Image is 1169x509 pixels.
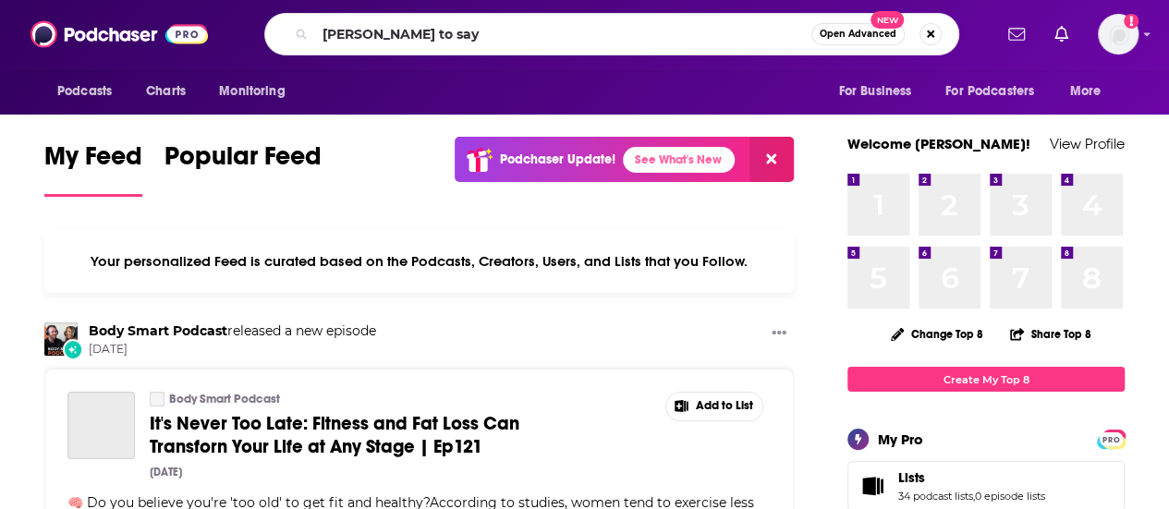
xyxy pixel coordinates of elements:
[44,140,142,183] span: My Feed
[169,392,280,406] a: Body Smart Podcast
[933,74,1061,109] button: open menu
[150,412,586,458] a: It's Never Too Late: Fitness and Fat Loss Can Transforn Your Life at Any Stage | Ep121
[854,473,891,499] a: Lists
[164,140,322,197] a: Popular Feed
[219,79,285,104] span: Monitoring
[315,19,811,49] input: Search podcasts, credits, & more...
[1050,135,1125,152] a: View Profile
[1124,14,1139,29] svg: Add a profile image
[847,135,1030,152] a: Welcome [PERSON_NAME]!
[146,79,186,104] span: Charts
[164,140,322,183] span: Popular Feed
[764,322,794,345] button: Show More Button
[44,230,794,293] div: Your personalized Feed is curated based on the Podcasts, Creators, Users, and Lists that you Follow.
[44,140,142,197] a: My Feed
[973,490,975,503] span: ,
[898,490,973,503] a: 34 podcast lists
[150,392,164,406] a: Body Smart Podcast
[871,11,904,29] span: New
[825,74,934,109] button: open menu
[1057,74,1125,109] button: open menu
[89,322,376,340] h3: released a new episode
[975,490,1045,503] a: 0 episode lists
[1100,431,1122,445] a: PRO
[838,79,911,104] span: For Business
[500,151,615,167] p: Podchaser Update!
[696,399,753,413] span: Add to List
[44,74,136,109] button: open menu
[1001,18,1032,50] a: Show notifications dropdown
[89,342,376,358] span: [DATE]
[150,412,519,458] span: It's Never Too Late: Fitness and Fat Loss Can Transforn Your Life at Any Stage | Ep121
[1009,316,1092,352] button: Share Top 8
[1070,79,1102,104] span: More
[898,469,1045,486] a: Lists
[1098,14,1139,55] img: User Profile
[264,13,959,55] div: Search podcasts, credits, & more...
[1098,14,1139,55] span: Logged in as AtriaBooks
[134,74,197,109] a: Charts
[1047,18,1076,50] a: Show notifications dropdown
[945,79,1034,104] span: For Podcasters
[57,79,112,104] span: Podcasts
[666,393,762,420] button: Show More Button
[1100,432,1122,446] span: PRO
[1098,14,1139,55] button: Show profile menu
[898,469,925,486] span: Lists
[820,30,896,39] span: Open Advanced
[63,339,83,359] div: New Episode
[811,23,905,45] button: Open AdvancedNew
[150,466,182,479] div: [DATE]
[89,322,227,339] a: Body Smart Podcast
[623,147,735,173] a: See What's New
[880,322,994,345] button: Change Top 8
[44,322,78,356] img: Body Smart Podcast
[206,74,309,109] button: open menu
[878,430,923,448] div: My Pro
[67,392,135,459] a: It's Never Too Late: Fitness and Fat Loss Can Transforn Your Life at Any Stage | Ep121
[30,17,208,52] img: Podchaser - Follow, Share and Rate Podcasts
[847,367,1125,392] a: Create My Top 8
